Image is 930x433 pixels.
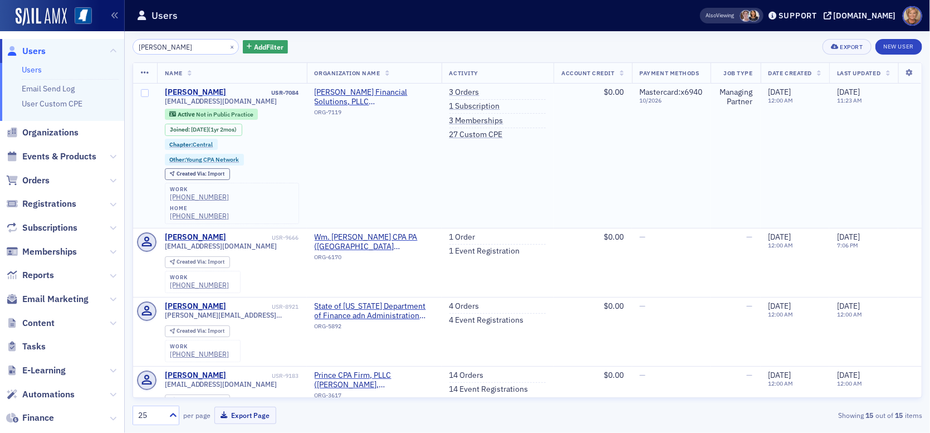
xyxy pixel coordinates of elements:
a: Orders [6,174,50,187]
a: User Custom CPE [22,99,82,109]
a: New User [875,39,922,55]
span: Chapter : [169,140,193,148]
span: [DATE] [837,370,860,380]
span: Email Marketing [22,293,89,305]
span: Job Type [724,69,753,77]
button: Export [823,39,871,55]
button: [DOMAIN_NAME] [824,12,900,20]
div: Joined: 2024-06-10 00:00:00 [165,124,242,136]
a: 3 Orders [449,87,479,98]
span: $0.00 [604,232,624,242]
a: Content [6,317,55,329]
span: Created Via : [177,327,208,334]
div: [PERSON_NAME] [165,232,227,242]
span: Reports [22,269,54,281]
a: [PHONE_NUMBER] [170,350,229,358]
a: [PHONE_NUMBER] [170,193,229,201]
div: ORG-3617 [315,392,434,403]
a: Registrations [6,198,76,210]
div: ORG-6170 [315,254,434,265]
a: View Homepage [67,7,92,26]
a: Memberships [6,246,77,258]
a: Organizations [6,127,79,139]
span: Add Filter [254,42,283,52]
div: Managing Partner [718,87,753,107]
span: Created Via : [177,170,208,177]
a: 4 Orders [449,301,479,312]
span: — [640,232,646,242]
span: Organizations [22,127,79,139]
span: $0.00 [604,301,624,311]
div: Also [706,12,717,19]
span: Joined : [170,126,191,133]
div: Export [840,44,863,50]
div: Support [779,11,817,21]
span: Payment Methods [640,69,699,77]
span: Tasks [22,340,46,353]
span: Date Created [769,69,812,77]
a: Finance [6,412,54,424]
span: [DATE] [837,87,860,97]
span: Lydia Carlisle [740,10,752,22]
a: SailAMX [16,8,67,26]
span: Active [178,110,196,118]
a: [PERSON_NAME] [165,301,227,312]
a: 4 Event Registrations [449,315,524,325]
div: [DOMAIN_NAME] [834,11,896,21]
span: Other : [169,155,186,163]
span: Created Via : [177,258,208,265]
a: Tasks [6,340,46,353]
a: Wm. [PERSON_NAME] CPA PA ([GEOGRAPHIC_DATA][PERSON_NAME], [GEOGRAPHIC_DATA]) [315,232,434,252]
time: 12:00 AM [837,380,862,387]
span: — [640,301,646,311]
span: — [640,370,646,380]
span: 10 / 2026 [640,97,703,104]
label: per page [183,410,211,420]
div: Import [177,171,224,177]
a: E-Learning [6,364,66,377]
span: [EMAIL_ADDRESS][DOMAIN_NAME] [165,97,277,105]
a: State of [US_STATE] Department of Finance adn Administration ([GEOGRAPHIC_DATA], [GEOGRAPHIC_DATA]) [315,301,434,321]
div: Chapter: [165,139,218,150]
span: Mastercard : x6940 [640,87,703,97]
span: — [747,301,753,311]
button: AddFilter [243,40,288,54]
span: Activity [449,69,478,77]
span: Users [22,45,46,57]
a: [PHONE_NUMBER] [170,212,229,220]
span: [DATE] [769,232,791,242]
span: Account Credit [561,69,614,77]
a: Subscriptions [6,222,77,234]
span: Not in Public Practice [196,110,253,118]
span: — [747,370,753,380]
span: [DATE] [769,370,791,380]
span: [PERSON_NAME][EMAIL_ADDRESS][PERSON_NAME][DOMAIN_NAME] [165,311,299,319]
a: [PERSON_NAME] [165,87,227,98]
div: work [170,343,229,350]
div: USR-9666 [228,234,299,241]
div: USR-7084 [228,89,299,96]
span: Memberships [22,246,77,258]
a: Users [22,65,42,75]
a: [PERSON_NAME] [165,371,227,381]
div: Created Via: Import [165,325,230,337]
a: 1 Subscription [449,101,500,111]
div: Showing out of items [667,410,922,420]
time: 12:00 AM [769,241,794,249]
div: USR-8921 [228,303,299,310]
span: Automations [22,388,75,401]
span: Subscriptions [22,222,77,234]
a: Other:Young CPA Network [169,156,239,163]
a: [PHONE_NUMBER] [170,281,229,289]
span: $0.00 [604,87,624,97]
span: [EMAIL_ADDRESS][DOMAIN_NAME] [165,242,277,250]
a: 3 Memberships [449,116,503,126]
time: 12:00 AM [769,96,794,104]
div: work [170,274,229,281]
div: work [170,186,229,193]
span: Orders [22,174,50,187]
